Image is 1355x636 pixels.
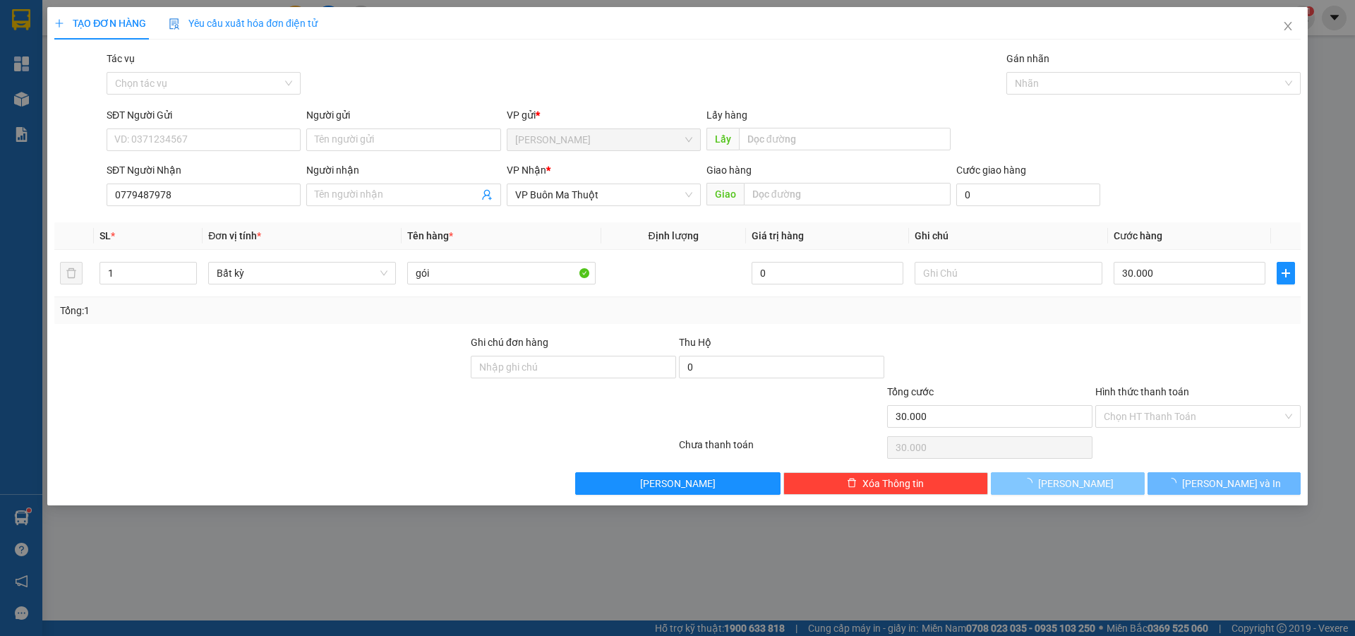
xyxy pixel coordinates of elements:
div: Tổng: 1 [60,303,523,318]
img: icon [169,18,180,30]
span: Tên hàng [407,230,453,241]
span: loading [1023,478,1038,488]
span: close [1282,20,1294,32]
label: Tác vụ [107,53,135,64]
button: delete [60,262,83,284]
span: Đơn vị tính [208,230,261,241]
span: loading [1167,478,1182,488]
span: Lấy hàng [706,109,747,121]
input: Ghi Chú [915,262,1102,284]
div: Chưa thanh toán [677,437,886,462]
div: Người nhận [306,162,500,178]
button: plus [1277,262,1295,284]
span: VP Nhận [507,164,546,176]
span: SL [100,230,111,241]
button: [PERSON_NAME] và In [1148,472,1301,495]
span: VP Buôn Ma Thuột [515,184,692,205]
span: user-add [481,189,493,200]
input: VD: Bàn, Ghế [407,262,595,284]
span: Thu Hộ [679,337,711,348]
span: delete [847,478,857,489]
div: Người gửi [306,107,500,123]
th: Ghi chú [909,222,1108,250]
div: SĐT Người Gửi [107,107,301,123]
button: [PERSON_NAME] [575,472,781,495]
span: plus [54,18,64,28]
button: deleteXóa Thông tin [783,472,989,495]
label: Hình thức thanh toán [1095,386,1189,397]
label: Ghi chú đơn hàng [471,337,548,348]
span: Bất kỳ [217,263,387,284]
label: Cước giao hàng [956,164,1026,176]
div: VP gửi [507,107,701,123]
span: TẠO ĐƠN HÀNG [54,18,146,29]
span: [PERSON_NAME] và In [1182,476,1281,491]
div: SĐT Người Nhận [107,162,301,178]
span: plus [1277,268,1294,279]
span: Gia Nghĩa [515,129,692,150]
label: Gán nhãn [1006,53,1049,64]
button: Close [1268,7,1308,47]
input: Dọc đường [739,128,951,150]
span: Cước hàng [1114,230,1162,241]
input: Cước giao hàng [956,184,1100,206]
span: Định lượng [649,230,699,241]
span: Lấy [706,128,739,150]
span: Giao [706,183,744,205]
span: Yêu cầu xuất hóa đơn điện tử [169,18,318,29]
input: 0 [752,262,903,284]
input: Ghi chú đơn hàng [471,356,676,378]
span: [PERSON_NAME] [640,476,716,491]
span: Xóa Thông tin [862,476,924,491]
input: Dọc đường [744,183,951,205]
span: Tổng cước [887,386,934,397]
span: [PERSON_NAME] [1038,476,1114,491]
span: Giao hàng [706,164,752,176]
button: [PERSON_NAME] [991,472,1144,495]
span: Giá trị hàng [752,230,804,241]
